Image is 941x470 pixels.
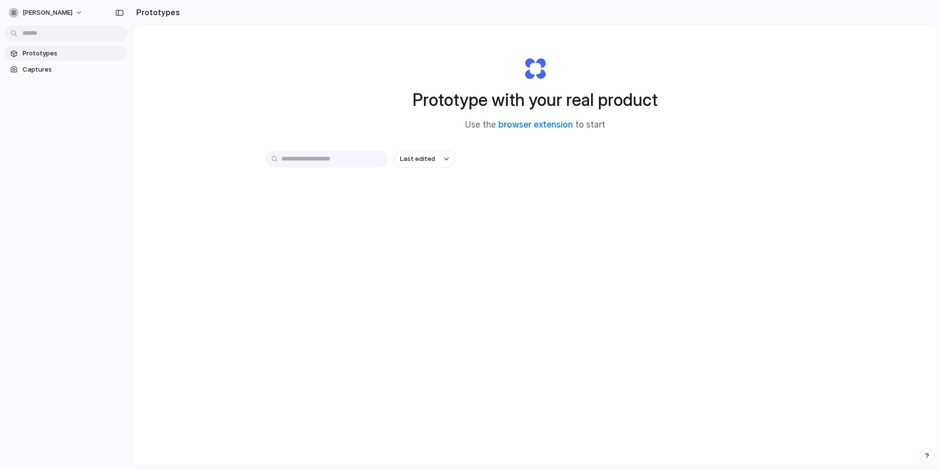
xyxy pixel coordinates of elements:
h1: Prototype with your real product [413,87,658,113]
h2: Prototypes [132,6,180,18]
span: [PERSON_NAME] [23,8,73,18]
span: Last edited [400,154,435,164]
button: [PERSON_NAME] [5,5,88,21]
a: Captures [5,62,127,77]
span: Captures [23,65,124,75]
a: browser extension [498,120,573,130]
span: Prototypes [23,49,124,58]
span: Use the to start [465,119,605,131]
a: Prototypes [5,46,127,61]
button: Last edited [394,151,455,167]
